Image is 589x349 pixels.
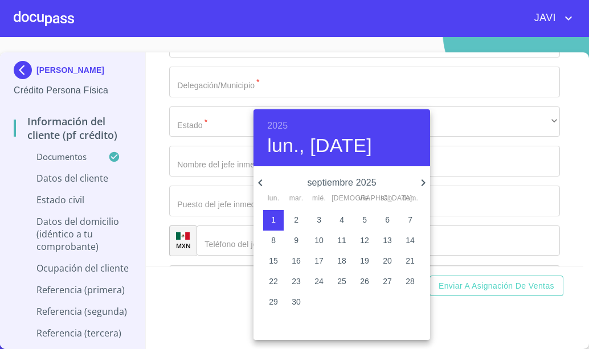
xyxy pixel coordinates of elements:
[340,214,344,225] p: 4
[314,255,324,266] p: 17
[271,235,276,246] p: 8
[286,251,306,272] button: 16
[385,214,390,225] p: 6
[400,210,420,231] button: 7
[263,272,284,292] button: 22
[309,251,329,272] button: 17
[360,276,369,287] p: 26
[309,231,329,251] button: 10
[309,210,329,231] button: 3
[314,276,324,287] p: 24
[286,193,306,204] span: mar.
[354,210,375,231] button: 5
[377,272,398,292] button: 27
[400,251,420,272] button: 21
[294,214,298,225] p: 2
[377,231,398,251] button: 13
[354,251,375,272] button: 19
[400,193,420,204] span: dom.
[408,214,412,225] p: 7
[263,193,284,204] span: lun.
[269,296,278,307] p: 29
[383,235,392,246] p: 13
[406,235,415,246] p: 14
[377,210,398,231] button: 6
[309,193,329,204] span: mié.
[360,235,369,246] p: 12
[286,210,306,231] button: 2
[332,272,352,292] button: 25
[263,210,284,231] button: 1
[332,251,352,272] button: 18
[332,210,352,231] button: 4
[337,276,346,287] p: 25
[292,276,301,287] p: 23
[267,118,288,134] button: 2025
[337,235,346,246] p: 11
[360,255,369,266] p: 19
[267,176,416,190] p: septiembre 2025
[400,272,420,292] button: 28
[267,134,372,158] button: lun., [DATE]
[362,214,367,225] p: 5
[263,251,284,272] button: 15
[269,255,278,266] p: 15
[406,276,415,287] p: 28
[354,231,375,251] button: 12
[263,231,284,251] button: 8
[406,255,415,266] p: 21
[269,276,278,287] p: 22
[354,272,375,292] button: 26
[286,272,306,292] button: 23
[383,255,392,266] p: 20
[377,193,398,204] span: sáb.
[400,231,420,251] button: 14
[292,296,301,307] p: 30
[286,292,306,313] button: 30
[377,251,398,272] button: 20
[332,193,352,204] span: [DEMOGRAPHIC_DATA].
[263,292,284,313] button: 29
[294,235,298,246] p: 9
[317,214,321,225] p: 3
[354,193,375,204] span: vie.
[271,214,276,225] p: 1
[383,276,392,287] p: 27
[314,235,324,246] p: 10
[337,255,346,266] p: 18
[286,231,306,251] button: 9
[332,231,352,251] button: 11
[309,272,329,292] button: 24
[292,255,301,266] p: 16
